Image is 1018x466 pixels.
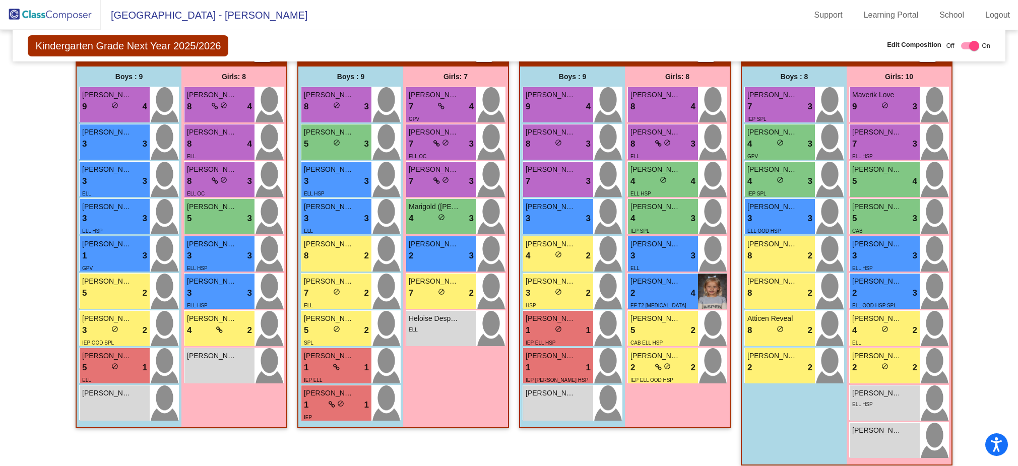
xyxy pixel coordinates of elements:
span: IEP [PERSON_NAME] HSP SPL [526,377,588,393]
span: 4 [469,100,474,113]
span: Atticen Reveal [747,313,798,324]
span: [PERSON_NAME] [852,425,903,436]
span: do_not_disturb_alt [111,102,118,109]
div: Boys : 8 [742,66,847,87]
span: 4 [187,324,192,337]
span: 3 [526,287,530,300]
span: 2 [808,361,812,374]
span: do_not_disturb_alt [555,251,562,258]
span: GPV [82,265,93,271]
span: [PERSON_NAME] [409,276,459,287]
span: [PERSON_NAME] [PERSON_NAME] [409,239,459,249]
span: 3 [143,138,147,151]
span: do_not_disturb_alt [442,176,449,183]
span: 8 [630,100,635,113]
span: On [982,41,990,50]
a: Learning Portal [856,7,927,23]
span: ELL [187,154,196,159]
span: [PERSON_NAME] [82,388,133,398]
span: CAB ELL HSP [630,340,663,346]
span: GPV [747,154,758,159]
span: IEP OOD SPL [82,340,114,346]
span: [PERSON_NAME] [747,90,798,100]
span: 3 [187,287,192,300]
span: do_not_disturb_alt [111,325,118,332]
button: Print Students Details [475,47,493,62]
span: [PERSON_NAME] [82,127,133,138]
span: [PERSON_NAME] [630,239,681,249]
span: [PERSON_NAME] [630,313,681,324]
span: 5 [852,175,857,188]
span: 3 [469,138,474,151]
span: 2 [586,249,591,262]
span: 4 [586,100,591,113]
span: [PERSON_NAME] [304,276,354,287]
span: 8 [304,100,308,113]
span: [PERSON_NAME] [409,164,459,175]
span: 4 [747,138,752,151]
span: 4 [630,175,635,188]
span: 3 [187,249,192,262]
span: 4 [143,100,147,113]
span: [PERSON_NAME] [82,164,133,175]
span: [PERSON_NAME] [747,239,798,249]
span: 5 [852,212,857,225]
span: 2 [364,287,369,300]
span: 5 [304,138,308,151]
span: do_not_disturb_alt [777,176,784,183]
span: [PERSON_NAME] [409,90,459,100]
a: Logout [977,7,1018,23]
span: 3 [808,175,812,188]
span: 4 [691,100,695,113]
span: [PERSON_NAME] [PERSON_NAME] [630,351,681,361]
span: [PERSON_NAME] [304,164,354,175]
span: 2 [913,324,917,337]
span: 3 [469,249,474,262]
button: Print Students Details [697,47,715,62]
span: ELL [630,265,640,271]
span: [PERSON_NAME] [PERSON_NAME] [747,164,798,175]
span: do_not_disturb_alt [220,176,227,183]
span: [PERSON_NAME] [304,351,354,361]
span: 3 [913,138,917,151]
span: do_not_disturb_alt [881,102,888,109]
span: [PERSON_NAME] De La [PERSON_NAME] [187,239,237,249]
span: 8 [187,138,192,151]
span: 3 [82,175,87,188]
span: 1 [586,361,591,374]
span: 2 [852,287,857,300]
span: 4 [691,175,695,188]
span: 5 [630,324,635,337]
span: [PERSON_NAME] [747,202,798,212]
span: do_not_disturb_alt [333,325,340,332]
span: 8 [747,249,752,262]
span: [PERSON_NAME] [852,351,903,361]
div: Girls: 8 [625,66,730,87]
span: 2 [364,324,369,337]
span: [PERSON_NAME] [747,276,798,287]
span: [PERSON_NAME] [304,313,354,324]
span: 2 [586,287,591,300]
span: 1 [526,324,530,337]
span: [PERSON_NAME] [304,239,354,249]
span: 5 [82,361,87,374]
span: 2 [913,361,917,374]
span: 2 [808,324,812,337]
span: ELL HSP [187,303,208,308]
span: do_not_disturb_alt [333,288,340,295]
span: 3 [913,287,917,300]
span: IEP [304,415,312,420]
span: 1 [586,324,591,337]
span: ELL [852,340,861,346]
span: 3 [364,100,369,113]
span: [PERSON_NAME] [526,90,576,100]
span: IEP ELL [304,377,323,383]
span: 4 [747,175,752,188]
span: 3 [913,249,917,262]
span: 4 [409,212,413,225]
span: 4 [691,287,695,300]
span: 4 [247,100,252,113]
span: 3 [469,212,474,225]
span: 7 [747,100,752,113]
span: 3 [691,212,695,225]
